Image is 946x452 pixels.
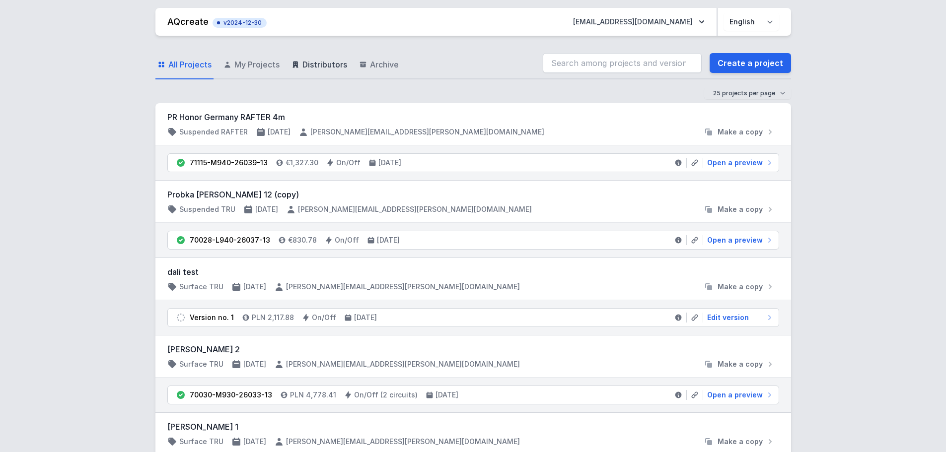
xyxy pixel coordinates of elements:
div: Version no. 1 [190,313,234,323]
a: Distributors [290,51,349,79]
span: Open a preview [707,158,763,168]
span: Open a preview [707,390,763,400]
button: [EMAIL_ADDRESS][DOMAIN_NAME] [565,13,713,31]
h3: [PERSON_NAME] 1 [167,421,779,433]
select: Choose language [724,13,779,31]
h4: PLN 4,778.41 [290,390,336,400]
a: Open a preview [703,390,775,400]
h4: [DATE] [243,282,266,292]
span: Edit version [707,313,749,323]
span: Make a copy [718,282,763,292]
h4: Suspended RAFTER [179,127,248,137]
h4: [DATE] [268,127,291,137]
span: Open a preview [707,235,763,245]
h4: €1,327.30 [286,158,318,168]
a: All Projects [155,51,214,79]
span: Archive [370,59,399,70]
button: Make a copy [700,204,779,214]
h4: [PERSON_NAME][EMAIL_ADDRESS][PERSON_NAME][DOMAIN_NAME] [286,437,520,447]
button: Make a copy [700,127,779,137]
h4: [DATE] [354,313,377,323]
a: Open a preview [703,235,775,245]
button: v2024-12-30 [213,16,267,28]
h4: [DATE] [436,390,458,400]
a: AQcreate [167,16,209,27]
h4: [DATE] [243,359,266,369]
h4: On/Off (2 circuits) [354,390,418,400]
h4: On/Off [312,313,336,323]
h4: Suspended TRU [179,204,235,214]
h4: [DATE] [243,437,266,447]
h4: Surface TRU [179,437,223,447]
h4: €830.78 [288,235,317,245]
span: Make a copy [718,437,763,447]
h4: [DATE] [378,158,401,168]
h4: [DATE] [255,204,278,214]
div: 70028-L940-26037-13 [190,235,270,245]
img: draft.svg [176,313,186,323]
h3: PR Honor Germany RAFTER 4m [167,111,779,123]
div: 71115-M940-26039-13 [190,158,268,168]
h4: Surface TRU [179,359,223,369]
h4: [PERSON_NAME][EMAIL_ADDRESS][PERSON_NAME][DOMAIN_NAME] [298,204,532,214]
span: Make a copy [718,127,763,137]
h4: [PERSON_NAME][EMAIL_ADDRESS][PERSON_NAME][DOMAIN_NAME] [310,127,544,137]
button: Make a copy [700,359,779,369]
span: All Projects [168,59,212,70]
a: Edit version [703,313,775,323]
a: Archive [357,51,401,79]
span: Distributors [302,59,347,70]
a: Create a project [710,53,791,73]
h4: On/Off [335,235,359,245]
a: My Projects [221,51,282,79]
h4: PLN 2,117.88 [252,313,294,323]
span: Make a copy [718,359,763,369]
h4: [DATE] [377,235,400,245]
span: My Projects [234,59,280,70]
h3: [PERSON_NAME] 2 [167,343,779,355]
h4: Surface TRU [179,282,223,292]
div: 70030-M930-26033-13 [190,390,272,400]
span: Make a copy [718,204,763,214]
a: Open a preview [703,158,775,168]
input: Search among projects and versions... [543,53,702,73]
h4: [PERSON_NAME][EMAIL_ADDRESS][PERSON_NAME][DOMAIN_NAME] [286,359,520,369]
h4: [PERSON_NAME][EMAIL_ADDRESS][PERSON_NAME][DOMAIN_NAME] [286,282,520,292]
h3: Probka [PERSON_NAME] 12 (copy) [167,189,779,200]
h4: On/Off [336,158,361,168]
h3: dali test [167,266,779,278]
button: Make a copy [700,282,779,292]
span: v2024-12-30 [218,19,262,27]
button: Make a copy [700,437,779,447]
